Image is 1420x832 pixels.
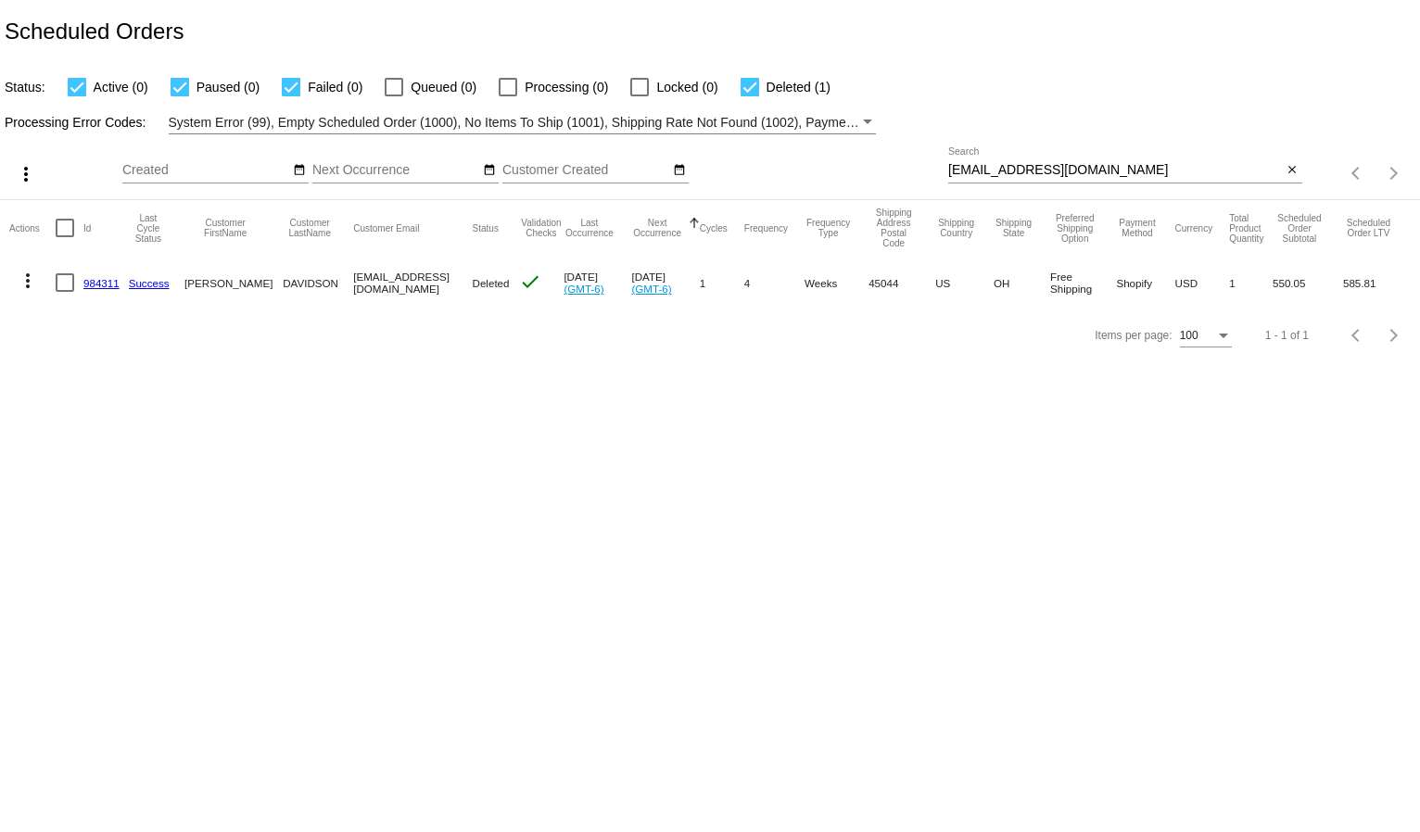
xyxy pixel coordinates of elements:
mat-select: Filter by Processing Error Codes [169,111,877,134]
mat-cell: 550.05 [1273,256,1343,309]
mat-icon: more_vert [15,163,37,185]
span: Processing (0) [525,76,608,98]
input: Next Occurrence [312,163,479,178]
mat-cell: DAVIDSON [283,256,353,309]
button: Change sorting for Status [473,222,499,233]
span: Queued (0) [411,76,476,98]
button: Change sorting for ShippingPostcode [868,208,919,248]
mat-cell: OH [994,256,1050,309]
mat-icon: date_range [293,163,306,178]
button: Change sorting for CustomerEmail [353,222,419,233]
span: Locked (0) [656,76,717,98]
button: Change sorting for Id [83,222,91,233]
button: Change sorting for FrequencyType [805,218,852,238]
a: (GMT-6) [564,283,603,295]
button: Change sorting for NextOccurrenceUtc [631,218,682,238]
input: Created [122,163,289,178]
mat-cell: Weeks [805,256,868,309]
button: Change sorting for Cycles [700,222,728,233]
mat-cell: US [935,256,994,309]
mat-cell: [PERSON_NAME] [184,256,283,309]
mat-header-cell: Total Product Quantity [1229,200,1273,256]
a: Success [129,277,170,289]
button: Change sorting for Subtotal [1273,213,1326,244]
button: Change sorting for LastProcessingCycleId [129,213,168,244]
mat-cell: 1 [1229,256,1273,309]
button: Change sorting for PaymentMethod.Type [1116,218,1158,238]
input: Search [948,163,1283,178]
button: Change sorting for LastOccurrenceUtc [564,218,615,238]
mat-cell: Shopify [1116,256,1174,309]
span: Status: [5,80,45,95]
button: Next page [1376,317,1413,354]
input: Customer Created [502,163,669,178]
button: Change sorting for LifetimeValue [1343,218,1394,238]
mat-cell: [DATE] [631,256,699,309]
button: Change sorting for CustomerLastName [283,218,336,238]
div: Items per page: [1095,329,1172,342]
mat-icon: more_vert [17,270,39,292]
mat-icon: check [519,271,541,293]
div: 1 - 1 of 1 [1265,329,1309,342]
mat-cell: [EMAIL_ADDRESS][DOMAIN_NAME] [353,256,472,309]
mat-cell: 1 [700,256,744,309]
mat-header-cell: Actions [9,200,56,256]
button: Change sorting for CustomerFirstName [184,218,266,238]
mat-cell: 45044 [868,256,935,309]
mat-icon: date_range [673,163,686,178]
span: Processing Error Codes: [5,115,146,130]
span: Deleted [473,277,510,289]
mat-header-cell: Validation Checks [519,200,564,256]
button: Next page [1376,155,1413,192]
button: Change sorting for CurrencyIso [1175,222,1213,233]
button: Previous page [1338,317,1376,354]
mat-icon: date_range [483,163,496,178]
a: (GMT-6) [631,283,671,295]
span: Deleted (1) [767,76,830,98]
mat-select: Items per page: [1180,330,1232,343]
mat-cell: [DATE] [564,256,631,309]
span: Failed (0) [308,76,362,98]
mat-cell: 585.81 [1343,256,1411,309]
button: Change sorting for ShippingCountry [935,218,977,238]
button: Change sorting for ShippingState [994,218,1033,238]
button: Change sorting for PreferredShippingOption [1050,213,1099,244]
mat-icon: close [1286,163,1299,178]
mat-cell: 4 [744,256,805,309]
button: Clear [1283,161,1302,181]
span: Active (0) [94,76,148,98]
span: Paused (0) [197,76,260,98]
mat-cell: Free Shipping [1050,256,1116,309]
button: Change sorting for Frequency [744,222,788,233]
span: 100 [1180,329,1198,342]
h2: Scheduled Orders [5,19,184,44]
mat-cell: USD [1175,256,1230,309]
a: 984311 [83,277,120,289]
button: Previous page [1338,155,1376,192]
